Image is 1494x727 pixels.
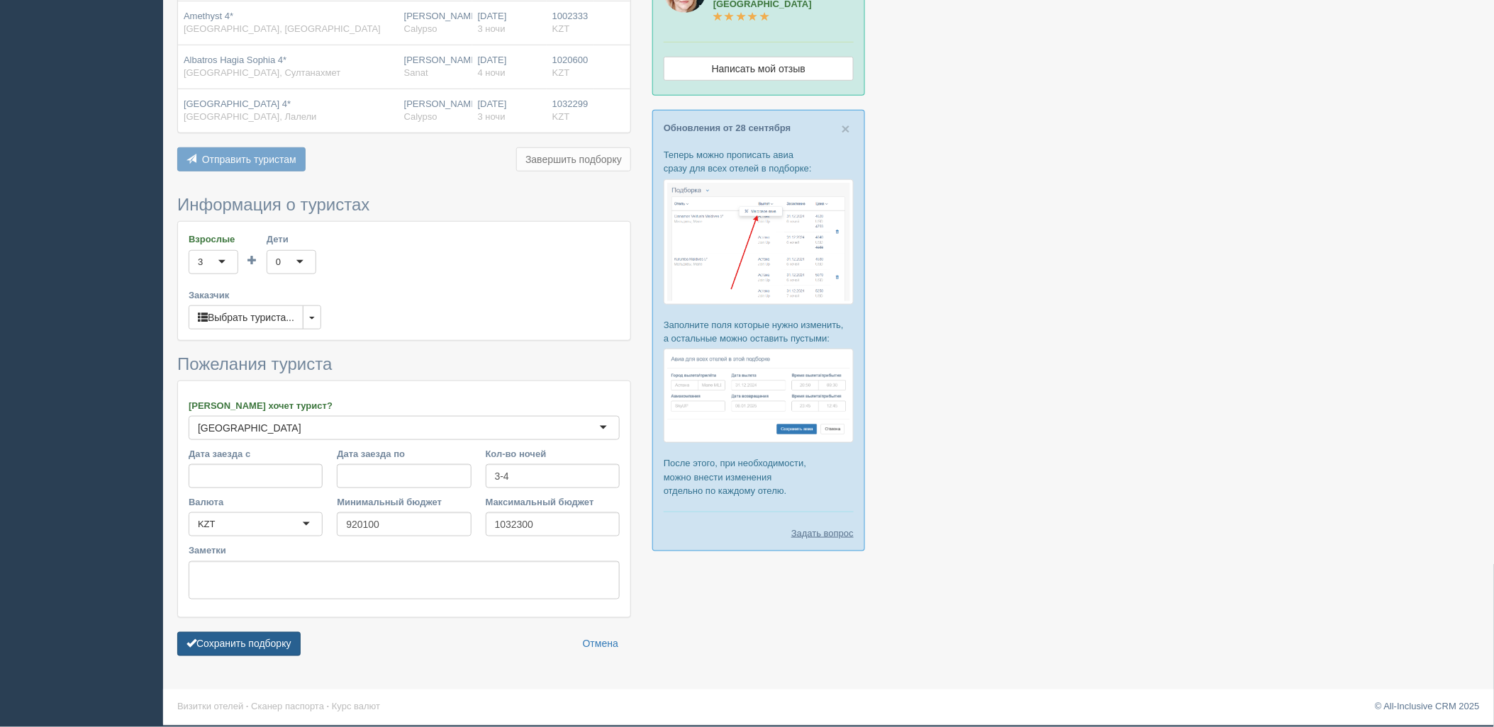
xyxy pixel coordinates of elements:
[552,23,570,34] span: KZT
[189,232,238,246] label: Взрослые
[251,701,324,712] a: Сканер паспорта
[404,98,467,124] div: [PERSON_NAME]
[189,543,620,557] label: Заметки
[1375,701,1480,712] a: © All-Inclusive CRM 2025
[332,701,380,712] a: Курс валют
[842,121,850,136] button: Close
[404,10,467,36] div: [PERSON_NAME]
[184,55,286,65] span: Albatros Hagia Sophia 4*
[404,23,437,34] span: Calypso
[478,54,541,80] div: [DATE]
[404,54,467,80] div: [PERSON_NAME]
[189,399,620,412] label: [PERSON_NAME] хочет турист?
[486,464,620,488] input: 7-10 или 7,10,14
[552,11,589,21] span: 1002333
[486,495,620,509] label: Максимальный бюджет
[177,632,301,656] button: Сохранить подборку
[184,98,291,109] span: [GEOGRAPHIC_DATA] 4*
[198,421,301,435] div: [GEOGRAPHIC_DATA]
[664,456,854,497] p: После этого, при необходимости, можно внести изменения отдельно по каждому отелю.
[177,147,306,171] button: Отправить туристам
[791,526,854,540] a: Задать вопрос
[404,111,437,122] span: Calypso
[552,55,589,65] span: 1020600
[184,11,233,21] span: Amethyst 4*
[198,517,216,531] div: KZT
[478,111,506,122] span: 3 ночи
[246,701,249,712] span: ·
[177,196,631,214] h3: Информация о туристах
[478,10,541,36] div: [DATE]
[552,98,589,109] span: 1032299
[189,305,303,329] button: Выбрать туриста...
[842,120,850,137] span: ×
[337,447,471,461] label: Дата заезда по
[478,23,506,34] span: 3 ночи
[664,349,854,443] img: %D0%BF%D0%BE%D0%B4%D0%B1%D0%BE%D1%80%D0%BA%D0%B0-%D0%B0%D0%B2%D0%B8%D0%B0-2-%D1%81%D1%80%D0%BC-%D...
[276,255,281,269] div: 0
[184,67,340,78] span: [GEOGRAPHIC_DATA], Султанахмет
[664,318,854,345] p: Заполните поля которые нужно изменить, а остальные можно оставить пустыми:
[664,148,854,175] p: Теперь можно прописать авиа сразу для всех отелей в подборке:
[202,154,296,165] span: Отправить туристам
[552,67,570,78] span: KZT
[552,111,570,122] span: KZT
[184,23,381,34] span: [GEOGRAPHIC_DATA], [GEOGRAPHIC_DATA]
[574,632,628,656] a: Отмена
[478,98,541,124] div: [DATE]
[404,67,428,78] span: Sanat
[664,57,854,81] a: Написать мой отзыв
[267,232,316,246] label: Дети
[189,495,323,509] label: Валюта
[478,67,506,78] span: 4 ночи
[516,147,631,171] button: Завершить подборку
[189,288,620,302] label: Заказчик
[189,447,323,461] label: Дата заезда с
[486,447,620,461] label: Кол-во ночей
[177,354,332,373] span: Пожелания туриста
[327,701,330,712] span: ·
[184,111,317,122] span: [GEOGRAPHIC_DATA], Лалели
[177,701,243,712] a: Визитки отелей
[198,255,203,269] div: 3
[337,495,471,509] label: Минимальный бюджет
[664,179,854,305] img: %D0%BF%D0%BE%D0%B4%D0%B1%D0%BE%D1%80%D0%BA%D0%B0-%D0%B0%D0%B2%D0%B8%D0%B0-1-%D1%81%D1%80%D0%BC-%D...
[664,123,791,133] a: Обновления от 28 сентября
